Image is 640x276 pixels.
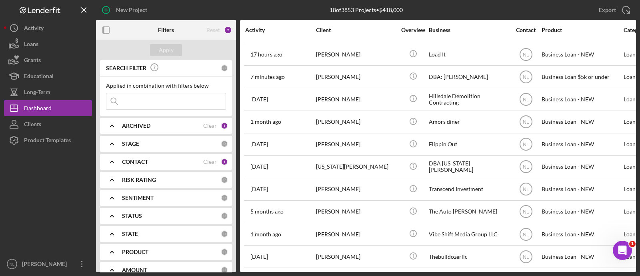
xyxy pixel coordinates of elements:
div: Amors diner [429,111,509,133]
div: Business Loan - NEW [542,156,622,177]
div: [PERSON_NAME] [316,134,396,155]
time: 2025-08-27 19:16 [250,74,285,80]
b: ARCHIVED [122,123,150,129]
div: Load It [429,44,509,65]
button: Loans [4,36,92,52]
button: Educational [4,68,92,84]
text: NL [523,119,529,125]
text: NL [523,142,529,147]
text: NL [523,52,529,57]
div: 1 [221,122,228,129]
time: 2025-08-16 01:07 [250,254,268,260]
b: Filters [158,27,174,33]
div: Export [599,2,616,18]
div: Product [542,27,622,33]
div: [PERSON_NAME] [316,44,396,65]
div: 0 [221,212,228,220]
button: NL[PERSON_NAME] [4,256,92,272]
text: NL [523,164,529,170]
div: 2 [224,26,232,34]
b: AMOUNT [122,267,147,273]
time: 2025-03-27 11:12 [250,208,284,215]
button: Long-Term [4,84,92,100]
div: Flippin Out [429,134,509,155]
button: Product Templates [4,132,92,148]
div: Business Loan - NEW [542,224,622,245]
div: Hillsdale Demolition Contracting [429,89,509,110]
div: [PERSON_NAME] [316,111,396,133]
b: STATUS [122,213,142,219]
b: CONTACT [122,159,148,165]
button: Grants [4,52,92,68]
b: SENTIMENT [122,195,154,201]
time: 2025-07-28 14:17 [250,119,281,125]
div: Business Loan $5k or under [542,66,622,87]
div: Clients [24,116,41,134]
div: Business Loan - NEW [542,201,622,222]
div: [PERSON_NAME] [20,256,72,274]
button: Clients [4,116,92,132]
time: 2025-08-27 02:32 [250,51,282,58]
div: Transcend Investment [429,179,509,200]
text: NL [523,209,529,215]
div: 18 of 3853 Projects • $418,000 [330,7,403,13]
div: Long-Term [24,84,50,102]
div: Applied in combination with filters below [106,83,226,89]
div: Activity [24,20,44,38]
div: Client [316,27,396,33]
div: Business Loan - NEW [542,89,622,110]
div: Activity [245,27,315,33]
div: Dashboard [24,100,52,118]
div: Vibe Shift Media Group LLC [429,224,509,245]
text: NL [10,262,15,266]
div: 0 [221,64,228,72]
div: 0 [221,230,228,238]
time: 2025-08-19 10:38 [250,186,268,192]
div: DBA: [PERSON_NAME] [429,66,509,87]
div: [PERSON_NAME] [316,224,396,245]
b: RISK RATING [122,177,156,183]
div: 0 [221,194,228,201]
div: Business Loan - NEW [542,179,622,200]
div: The Auto [PERSON_NAME] [429,201,509,222]
time: 2025-07-16 18:35 [250,231,281,238]
button: New Project [96,2,155,18]
b: PRODUCT [122,249,148,255]
iframe: Intercom live chat [613,241,632,260]
div: 0 [221,266,228,274]
div: [PERSON_NAME] [316,66,396,87]
div: Contact [511,27,541,33]
div: Thebulldozerllc [429,246,509,267]
div: 0 [221,248,228,256]
div: 1 [221,158,228,165]
div: Grants [24,52,41,70]
div: 0 [221,176,228,183]
span: 1 [629,241,636,247]
b: STAGE [122,141,139,147]
div: [PERSON_NAME] [316,179,396,200]
div: Apply [159,44,174,56]
div: Overview [398,27,428,33]
div: New Project [116,2,147,18]
text: NL [523,254,529,260]
b: SEARCH FILTER [106,65,146,71]
text: NL [523,187,529,192]
div: [US_STATE][PERSON_NAME] [316,156,396,177]
div: Clear [203,123,217,129]
div: Product Templates [24,132,71,150]
time: 2025-07-28 20:33 [250,141,268,147]
div: [PERSON_NAME] [316,246,396,267]
div: [PERSON_NAME] [316,201,396,222]
button: Activity [4,20,92,36]
div: 0 [221,140,228,147]
div: Business Loan - NEW [542,44,622,65]
button: Dashboard [4,100,92,116]
div: [PERSON_NAME] [316,89,396,110]
time: 2025-08-19 15:58 [250,163,268,170]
